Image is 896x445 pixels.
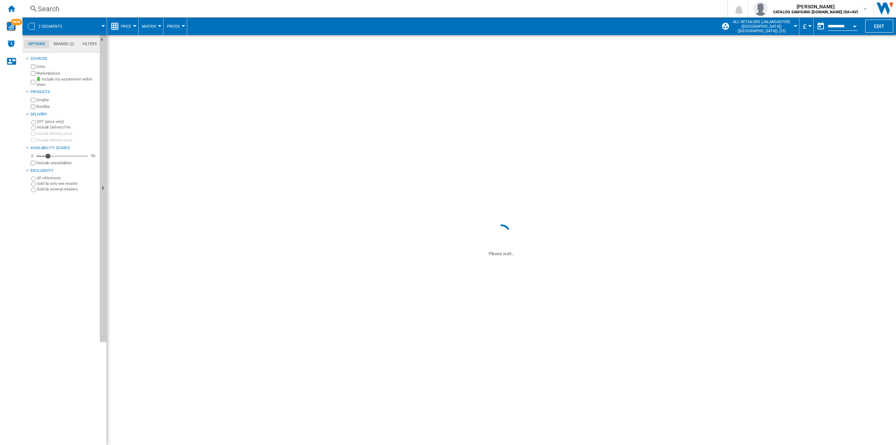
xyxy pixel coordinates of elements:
div: Exclusivity [30,168,97,174]
button: md-calendar [814,19,828,33]
input: Display delivery price [31,161,35,165]
label: Include Delivery Fee [37,125,97,130]
div: Price [111,18,135,35]
input: Include delivery price [31,131,35,136]
input: Sites [31,64,35,69]
span: 2 segments [38,24,62,29]
div: All Retailers (jalancaster) ([GEOGRAPHIC_DATA]) ([GEOGRAPHIC_DATA]) (23) [721,18,796,35]
md-tab-item: Options [24,40,49,48]
div: Availability 20 Days [30,145,97,151]
img: alerts-logo.svg [7,39,15,48]
span: Matrix [142,24,156,29]
span: Prices [167,24,180,29]
img: mysite-bg-18x18.png [36,77,41,81]
img: profile.jpg [754,2,768,16]
button: Hide [100,35,108,48]
div: 0 [29,153,35,159]
button: Matrix [142,18,160,35]
span: Price [121,24,131,29]
label: Sold by only one retailer [37,181,97,186]
input: Bundles [31,104,35,109]
label: All references [37,175,97,181]
label: Exclude unavailables [36,160,97,166]
label: Marketplaces [36,71,97,76]
label: Display delivery price [36,138,97,143]
div: Sources [30,56,97,62]
div: 2 segments [26,18,103,35]
md-tab-item: Brands (2) [49,40,78,48]
input: Singles [31,98,35,102]
label: Include delivery price [36,131,97,136]
div: Search [38,4,709,14]
button: 2 segments [38,18,69,35]
button: Open calendar [848,19,861,32]
label: Singles [36,97,97,103]
img: wise-card.svg [7,22,16,31]
ng-transclude: Please wait... [489,251,514,256]
input: OFF (price only) [31,120,36,125]
label: Sites [36,64,97,69]
label: Bundles [36,104,97,109]
button: Hide [100,35,107,342]
div: Delivery [30,112,97,117]
input: Include Delivery Fee [31,126,36,130]
input: Include my assortment within stats [31,78,35,86]
md-tab-item: Filters [78,40,101,48]
input: Display delivery price [31,138,35,142]
div: 90 [89,153,97,159]
button: Prices [167,18,183,35]
button: Price [121,18,135,35]
md-slider: Availability [36,153,88,160]
span: NEW [11,19,22,25]
label: Sold by several retailers [37,187,97,192]
label: Include my assortment within stats [36,77,97,88]
md-menu: Currency [799,18,814,35]
button: All Retailers (jalancaster) ([GEOGRAPHIC_DATA]) ([GEOGRAPHIC_DATA]) (23) [731,18,796,35]
label: OFF (price only) [37,119,97,124]
button: £ [803,18,810,35]
div: Products [30,89,97,95]
input: Marketplaces [31,71,35,76]
b: CATALOG SAMSUNG [DOMAIN_NAME] (DA+AV) [773,10,858,14]
span: [PERSON_NAME] [773,3,858,10]
input: Sold by several retailers [31,188,36,192]
button: Edit [865,20,893,33]
input: All references [31,176,36,181]
span: £ [803,23,806,30]
input: Sold by only one retailer [31,182,36,187]
span: All Retailers (jalancaster) ([GEOGRAPHIC_DATA]) ([GEOGRAPHIC_DATA]) (23) [731,20,792,33]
